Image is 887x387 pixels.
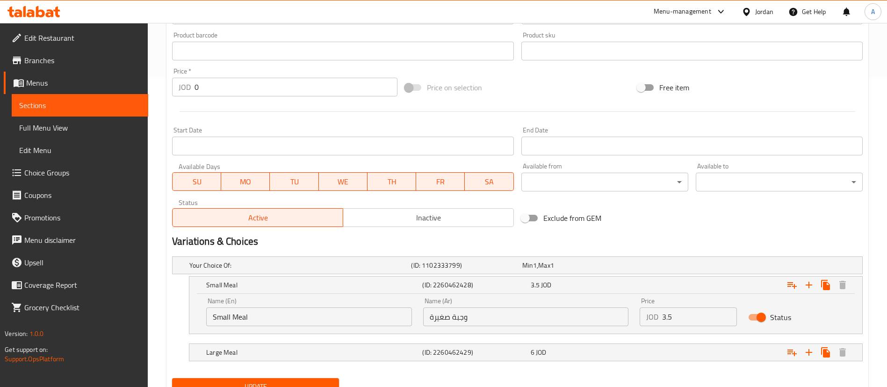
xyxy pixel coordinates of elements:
[12,117,148,139] a: Full Menu View
[24,212,141,223] span: Promotions
[173,257,862,274] div: Expand
[4,161,148,184] a: Choice Groups
[24,190,141,201] span: Coupons
[420,175,461,189] span: FR
[543,212,601,224] span: Exclude from GEM
[5,343,48,356] span: Get support on:
[770,312,791,323] span: Status
[646,311,658,322] p: JOD
[29,328,43,340] span: 1.0.0
[800,344,817,361] button: Add new choice
[189,277,862,293] div: Expand
[319,172,368,191] button: WE
[24,32,141,44] span: Edit Restaurant
[12,94,148,117] a: Sections
[521,42,863,60] input: Please enter product sku
[784,277,800,293] button: Add choice group
[206,348,418,357] h5: Large Meal
[5,328,28,340] span: Version:
[4,251,148,274] a: Upsell
[5,353,64,365] a: Support.OpsPlatform
[659,82,689,93] span: Free item
[531,346,534,358] span: 6
[531,279,540,291] span: 3.5
[12,139,148,161] a: Edit Menu
[427,82,482,93] span: Price on selection
[176,211,339,225] span: Active
[19,122,141,133] span: Full Menu View
[270,172,318,191] button: TU
[189,344,862,361] div: Expand
[834,277,851,293] button: Delete Small Meal
[4,206,148,229] a: Promotions
[422,280,526,290] h5: (ID: 2260462428)
[368,172,416,191] button: TH
[347,211,510,225] span: Inactive
[4,229,148,251] a: Menu disclaimer
[834,344,851,361] button: Delete Large Meal
[465,172,513,191] button: SA
[371,175,412,189] span: TH
[4,72,148,94] a: Menus
[696,173,863,191] div: ​
[24,167,141,178] span: Choice Groups
[24,279,141,291] span: Coverage Report
[536,346,546,358] span: JOD
[654,6,711,17] div: Menu-management
[343,208,514,227] button: Inactive
[172,234,863,248] h2: Variations & Choices
[206,280,418,290] h5: Small Meal
[817,277,834,293] button: Clone new choice
[4,27,148,49] a: Edit Restaurant
[4,184,148,206] a: Coupons
[533,259,537,271] span: 1
[800,277,817,293] button: Add new choice
[871,7,875,17] span: A
[189,261,407,270] h5: Your Choice Of:
[522,261,629,270] div: ,
[4,274,148,296] a: Coverage Report
[24,302,141,313] span: Grocery Checklist
[541,279,551,291] span: JOD
[176,175,217,189] span: SU
[19,100,141,111] span: Sections
[522,259,533,271] span: Min
[19,145,141,156] span: Edit Menu
[24,55,141,66] span: Branches
[179,81,191,93] p: JOD
[538,259,550,271] span: Max
[422,348,526,357] h5: (ID: 2260462429)
[784,344,800,361] button: Add choice group
[469,175,510,189] span: SA
[662,307,737,326] input: Please enter price
[172,42,513,60] input: Please enter product barcode
[206,307,412,326] input: Enter name En
[24,234,141,246] span: Menu disclaimer
[4,296,148,319] a: Grocery Checklist
[411,261,518,270] h5: (ID: 1102333799)
[4,49,148,72] a: Branches
[323,175,364,189] span: WE
[195,78,397,96] input: Please enter price
[274,175,315,189] span: TU
[550,259,554,271] span: 1
[172,172,221,191] button: SU
[755,7,773,17] div: Jordan
[817,344,834,361] button: Clone new choice
[24,257,141,268] span: Upsell
[221,172,270,191] button: MO
[26,77,141,88] span: Menus
[172,208,343,227] button: Active
[423,307,629,326] input: Enter name Ar
[225,175,266,189] span: MO
[521,173,688,191] div: ​
[416,172,465,191] button: FR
